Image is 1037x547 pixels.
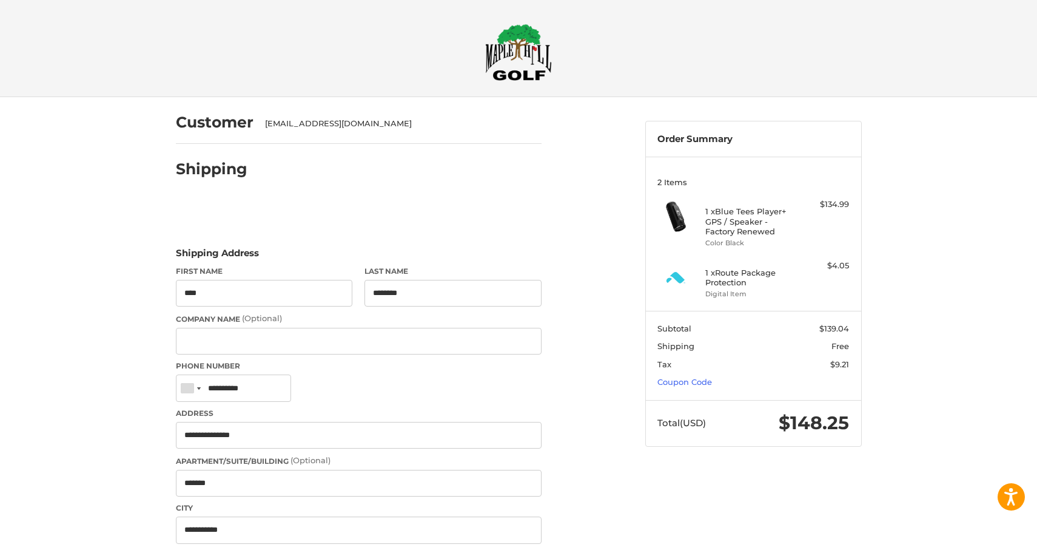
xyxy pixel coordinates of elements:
[176,160,247,178] h2: Shipping
[657,377,712,387] a: Coupon Code
[705,206,798,236] h4: 1 x Blue Tees Player+ GPS / Speaker - Factory Renewed
[290,455,331,465] small: (Optional)
[819,324,849,333] span: $139.04
[176,266,353,277] label: First Name
[364,266,542,277] label: Last Name
[657,341,694,351] span: Shipping
[176,455,542,467] label: Apartment/Suite/Building
[176,313,542,325] label: Company Name
[176,408,542,419] label: Address
[176,113,253,132] h2: Customer
[779,412,849,434] span: $148.25
[705,238,798,248] li: Color Black
[657,359,671,369] span: Tax
[705,268,798,288] h4: 1 x Route Package Protection
[657,417,706,429] span: Total (USD)
[176,361,542,372] label: Phone Number
[176,503,542,514] label: City
[485,24,552,81] img: Maple Hill Golf
[831,341,849,351] span: Free
[705,289,798,299] li: Digital Item
[801,260,849,272] div: $4.05
[176,246,259,266] legend: Shipping Address
[830,359,849,369] span: $9.21
[657,177,849,187] h3: 2 Items
[657,324,691,333] span: Subtotal
[242,313,282,323] small: (Optional)
[657,134,849,145] h3: Order Summary
[801,199,849,211] div: $134.99
[265,118,529,130] div: [EMAIL_ADDRESS][DOMAIN_NAME]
